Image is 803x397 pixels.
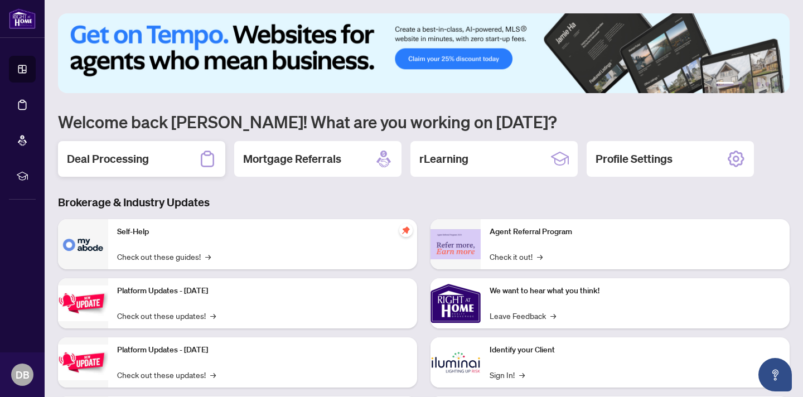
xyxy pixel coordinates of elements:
[117,250,211,263] a: Check out these guides!→
[58,111,790,132] h1: Welcome back [PERSON_NAME]! What are you working on [DATE]?
[490,226,781,238] p: Agent Referral Program
[117,344,408,356] p: Platform Updates - [DATE]
[430,337,481,388] img: Identify your Client
[117,226,408,238] p: Self-Help
[758,358,792,391] button: Open asap
[210,369,216,381] span: →
[117,309,216,322] a: Check out these updates!→
[519,369,525,381] span: →
[243,151,341,167] h2: Mortgage Referrals
[399,224,413,237] span: pushpin
[430,278,481,328] img: We want to hear what you think!
[16,367,30,383] span: DB
[774,82,778,86] button: 6
[67,151,149,167] h2: Deal Processing
[419,151,468,167] h2: rLearning
[550,309,556,322] span: →
[490,344,781,356] p: Identify your Client
[210,309,216,322] span: →
[58,345,108,380] img: Platform Updates - July 8, 2025
[490,369,525,381] a: Sign In!→
[738,82,743,86] button: 2
[596,151,673,167] h2: Profile Settings
[9,8,36,29] img: logo
[490,250,543,263] a: Check it out!→
[490,309,556,322] a: Leave Feedback→
[747,82,752,86] button: 3
[765,82,770,86] button: 5
[58,219,108,269] img: Self-Help
[58,285,108,321] img: Platform Updates - July 21, 2025
[716,82,734,86] button: 1
[117,285,408,297] p: Platform Updates - [DATE]
[490,285,781,297] p: We want to hear what you think!
[756,82,761,86] button: 4
[58,13,790,93] img: Slide 0
[537,250,543,263] span: →
[430,229,481,260] img: Agent Referral Program
[58,195,790,210] h3: Brokerage & Industry Updates
[205,250,211,263] span: →
[117,369,216,381] a: Check out these updates!→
